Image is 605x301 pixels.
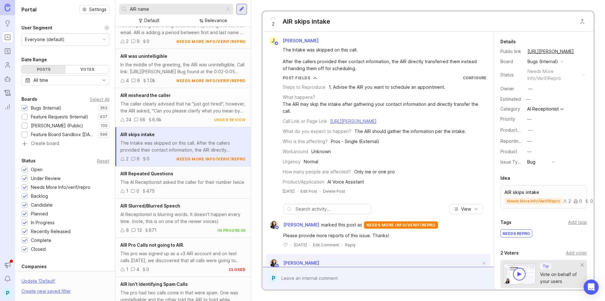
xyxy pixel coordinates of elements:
[146,188,155,195] div: 475
[2,87,13,99] a: Changelog
[283,260,319,266] span: [PERSON_NAME]
[31,166,43,173] div: Open
[269,37,277,45] div: J
[270,274,278,282] div: P
[500,174,510,182] div: Idea
[21,95,37,103] div: Boards
[31,184,90,191] div: Needs More Info/verif/repro
[566,250,587,256] div: Add voter
[354,168,395,175] div: Only me or one pro
[504,189,583,196] p: AIR skips intake
[2,59,13,71] a: Users
[500,116,515,122] label: Priority
[294,243,307,247] time: [DATE]
[126,38,129,45] div: 2
[152,116,162,123] div: 6.6k
[22,65,66,73] div: Posts
[2,18,13,29] a: Ideas
[527,148,532,155] div: —
[274,263,279,268] img: member badge
[500,149,517,154] label: Product
[504,263,536,284] img: video-thumbnail-vote-d41b83416815613422e2ca741bf692cc.jpg
[283,178,324,185] div: Product/Application
[120,242,184,248] span: AIR Pro Calls not going to AIR.
[290,242,291,248] div: ·
[25,36,65,43] div: Everyone (default)
[330,118,377,124] a: [URL][PERSON_NAME]
[115,10,251,49] a: AIR Email ErrorsAIR is inputting the wrong email after repeating the correct email. AIR is adding...
[500,185,587,208] a: AIR skips intakeneeds more info/verif/repro200
[31,131,95,138] div: Feature Board Sandbox [DATE]
[345,242,356,248] div: Reply
[272,21,274,27] span: 2
[527,159,535,166] div: Bug
[296,206,368,213] input: Search activity...
[527,138,532,145] div: —
[120,132,155,137] span: AIR skips intake
[283,158,301,165] div: Urgency
[21,56,47,63] div: Date Range
[31,113,88,120] div: Feature Requests (Internal)
[147,77,155,84] div: 1.0k
[528,85,533,92] div: —
[283,46,481,53] div: The Intake was skipped on this call.
[321,221,362,228] span: marked this post as
[283,189,295,194] a: [DATE]
[31,246,46,253] div: Closed
[31,237,51,244] div: Complete
[2,73,13,85] a: Autopilot
[266,221,321,229] a: Ysabelle Eugenio[PERSON_NAME]
[136,188,139,195] div: 0
[500,97,521,101] div: Estimated
[31,122,83,129] div: [PERSON_NAME] (Public)
[274,225,279,230] img: member badge
[79,5,109,14] button: Settings
[320,189,320,194] div: ·
[527,116,532,123] div: —
[100,132,107,137] p: 596
[524,95,532,103] div: —
[137,77,140,84] div: 6
[120,140,246,154] div: The Intake was skipped on this call. After the callers provided their contact information, the AI...
[115,88,251,127] a: AIR misheard the callerThe caller clearly advised that he "just got hired", however, the AIR aske...
[500,58,522,65] div: Board
[528,127,533,134] div: —
[5,4,10,11] img: Canny Home
[137,38,140,45] div: 9
[283,232,481,239] div: Please provide more reports of this issue. Thanks!
[130,6,222,13] input: Search...
[568,219,587,226] div: Add tags
[2,101,13,112] a: Reporting
[176,39,246,44] div: needs more info/verif/repro
[329,84,445,91] div: 1. Advise the AIR you want to schedule an appointment.
[283,101,487,115] div: The AIR may skip the intake after gathering your contact information and directly transfer the call.
[540,271,581,285] div: Vote on behalf of your users
[115,199,251,238] a: AIR Slurred/Blurred SpeechAI Receptionist is blurring words. It doesn't happen every time. (note,...
[21,24,52,32] div: User Segment
[100,105,107,111] p: 362
[283,128,351,135] div: What do you expect to happen?
[147,38,149,45] div: 0
[301,189,317,194] div: Edit Post
[126,188,128,195] div: 1
[283,94,315,101] div: What happens?
[283,168,351,175] div: How many people are affected?
[115,238,251,277] a: AIR Pro Calls not going to AIR.This pro was signed up as a v3 AIR account and on test calls [DATE...
[2,32,13,43] a: Portal
[126,116,131,123] div: 24
[176,156,246,162] div: needs more info/verif/repro
[90,98,109,101] div: Select All
[31,228,71,235] div: Recently Released
[120,100,246,114] div: The caller clearly advised that he "just got hired", however, the AIR asked, "Can you please clar...
[33,77,48,84] div: All time
[283,148,308,155] div: Workaround
[147,155,149,162] div: 0
[120,203,180,208] span: AIR Slurred/Blurred Speech
[500,71,522,78] div: Status
[543,264,549,269] p: Tip
[115,166,251,199] a: AIR Repeated QuestionsThe AI Receptionist asked the caller for their number twice10475
[342,242,343,248] div: ·
[140,116,145,123] div: 56
[120,93,171,98] span: AIR misheard the caller
[2,287,13,298] button: P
